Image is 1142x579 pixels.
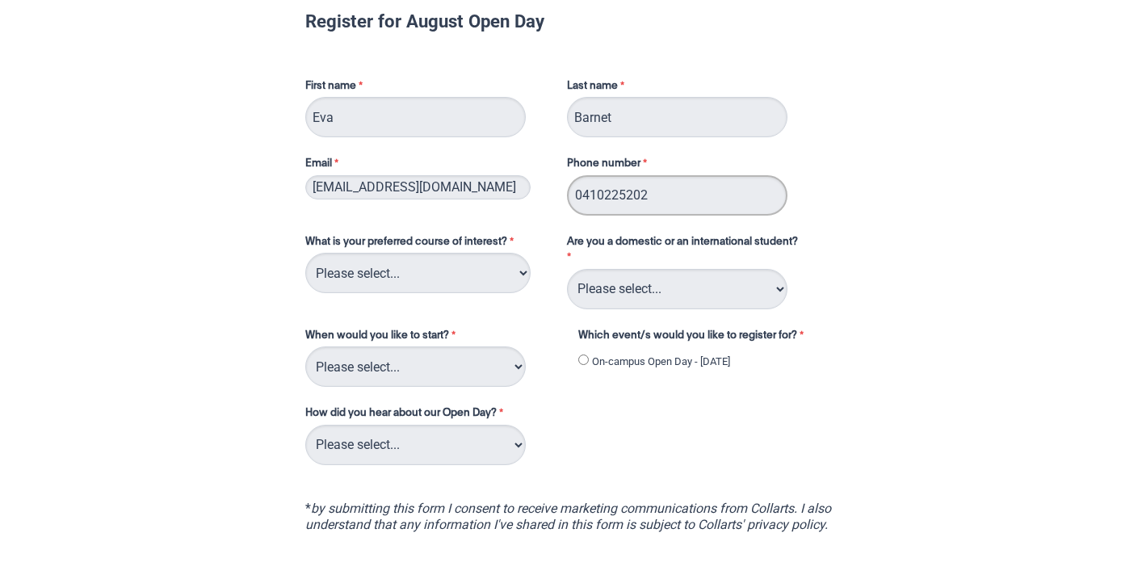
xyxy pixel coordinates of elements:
label: What is your preferred course of interest? [305,234,551,254]
label: How did you hear about our Open Day? [305,405,507,425]
input: Phone number [567,175,787,216]
select: How did you hear about our Open Day? [305,425,526,465]
input: First name [305,97,526,137]
select: Are you a domestic or an international student? [567,269,787,309]
label: First name [305,78,551,98]
select: What is your preferred course of interest? [305,253,531,293]
h1: Register for August Open Day [305,13,837,29]
label: Which event/s would you like to register for? [578,328,824,347]
input: Last name [567,97,787,137]
select: When would you like to start? [305,346,526,387]
span: Are you a domestic or an international student? [567,237,798,247]
label: On-campus Open Day - [DATE] [592,354,730,370]
label: Phone number [567,156,651,175]
i: by submitting this form I consent to receive marketing communications from Collarts. I also under... [305,501,831,532]
label: Last name [567,78,628,98]
label: When would you like to start? [305,328,562,347]
input: Email [305,175,531,199]
label: Email [305,156,551,175]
